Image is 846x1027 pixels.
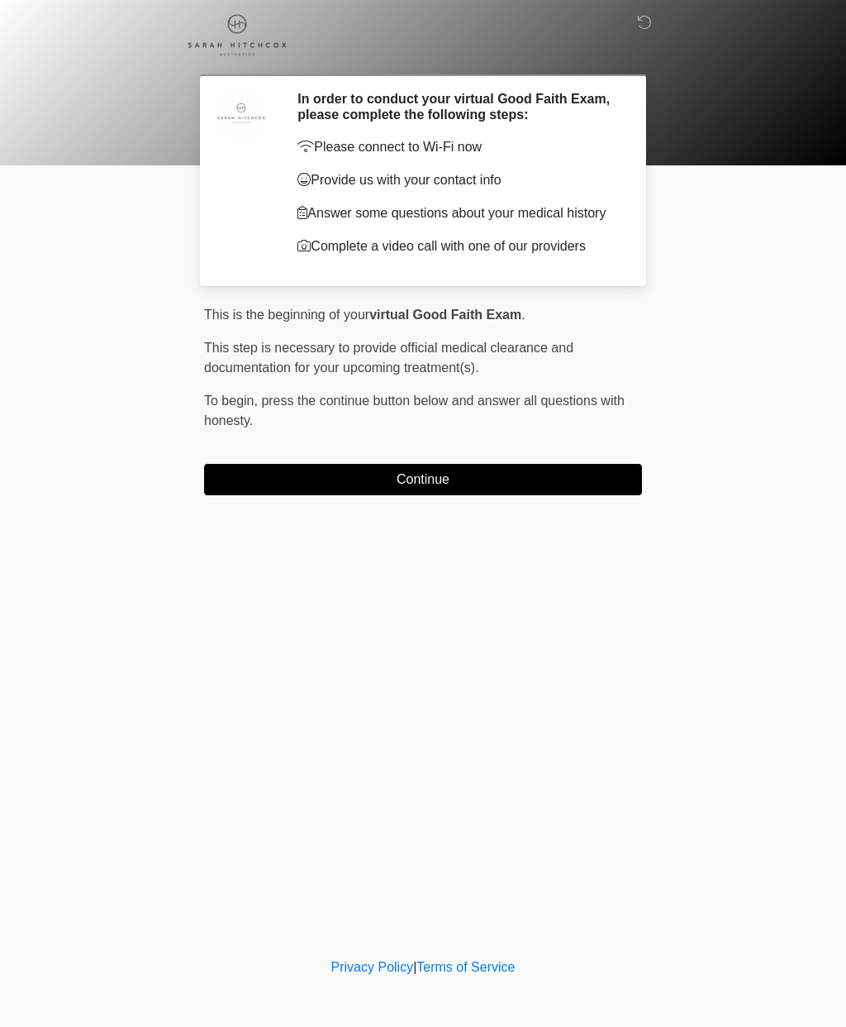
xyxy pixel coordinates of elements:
span: This is the beginning of your [204,308,369,322]
a: Privacy Policy [331,960,414,974]
a: Terms of Service [416,960,515,974]
img: Sarah Hitchcox Aesthetics Logo [188,12,287,56]
p: Complete a video call with one of our providers [297,236,617,256]
a: | [413,960,416,974]
button: Continue [204,464,642,495]
strong: virtual Good Faith Exam [369,308,521,322]
span: press the continue button below and answer all questions with honesty. [204,394,625,428]
h2: In order to conduct your virtual Good Faith Exam, please complete the following steps: [297,91,617,122]
p: Answer some questions about your medical history [297,203,617,223]
span: This step is necessary to provide official medical clearance and documentation for your upcoming ... [204,341,573,375]
span: To begin, [204,394,261,408]
span: . [521,308,525,322]
p: Provide us with your contact info [297,170,617,190]
p: Please connect to Wi-Fi now [297,137,617,157]
img: Agent Avatar [216,91,266,141]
